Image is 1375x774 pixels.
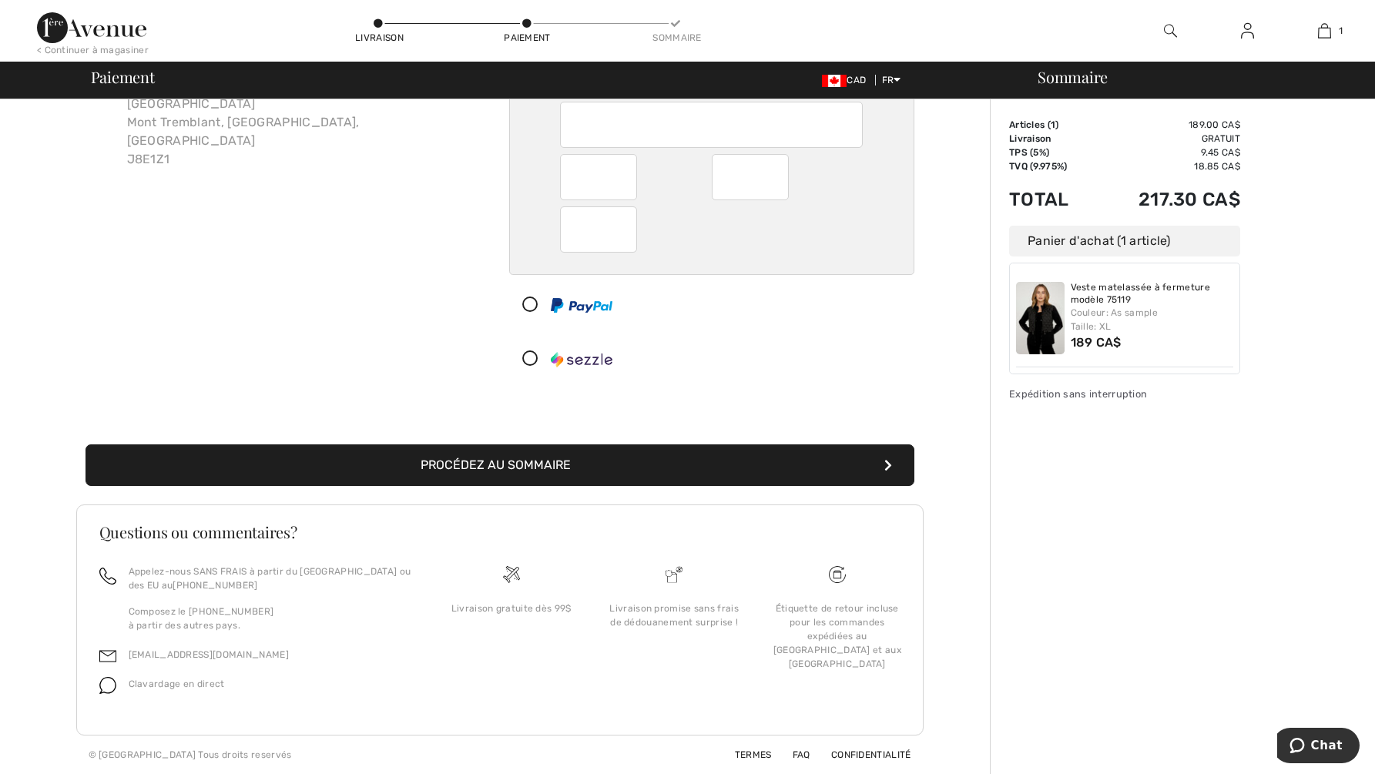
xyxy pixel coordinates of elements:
div: Sommaire [1019,69,1366,85]
span: FR [882,75,901,85]
iframe: Secure Credit Card Frame - Expiration Month [572,159,627,195]
p: Composez le [PHONE_NUMBER] à partir des autres pays. [129,605,411,632]
iframe: Ouvre un widget dans lequel vous pouvez chatter avec l’un de nos agents [1277,728,1360,766]
button: Procédez au sommaire [86,444,914,486]
img: Livraison gratuite dès 99$ [503,566,520,583]
div: Livraison [355,31,401,45]
div: Couleur: As sample Taille: XL [1071,306,1234,333]
img: call [99,568,116,585]
img: Mes infos [1241,22,1254,40]
img: email [99,648,116,665]
img: chat [99,677,116,694]
td: Total [1009,173,1095,226]
img: Livraison promise sans frais de dédouanement surprise&nbsp;! [666,566,682,583]
span: CAD [822,75,872,85]
td: TVQ (9.975%) [1009,159,1095,173]
iframe: Secure Credit Card Frame - CVV [572,212,627,247]
img: 1ère Avenue [37,12,146,43]
span: 189 CA$ [1071,335,1122,350]
div: < Continuer à magasiner [37,43,149,57]
img: Sezzle [551,352,612,367]
td: 189.00 CA$ [1095,118,1240,132]
div: Panier d'achat (1 article) [1009,226,1240,256]
div: Expédition sans interruption [1009,387,1240,401]
a: Termes [716,749,772,760]
div: © [GEOGRAPHIC_DATA] Tous droits reservés [89,748,292,762]
img: Veste matelassée à fermeture modèle 75119 [1016,282,1065,354]
img: Livraison gratuite dès 99$ [829,566,846,583]
a: [PHONE_NUMBER] [173,580,257,591]
td: Livraison [1009,132,1095,146]
td: TPS (5%) [1009,146,1095,159]
div: [PERSON_NAME] [GEOGRAPHIC_DATA] Mont Tremblant, [GEOGRAPHIC_DATA], [GEOGRAPHIC_DATA] J8E1Z1 [115,64,491,181]
span: Clavardage en direct [129,679,225,689]
td: 217.30 CA$ [1095,173,1240,226]
div: Livraison promise sans frais de dédouanement surprise ! [605,601,743,629]
div: Paiement [504,31,550,45]
img: Mon panier [1318,22,1331,40]
div: Sommaire [652,31,699,45]
a: Veste matelassée à fermeture modèle 75119 [1071,282,1234,306]
a: FAQ [774,749,810,760]
span: Paiement [91,69,155,85]
td: 18.85 CA$ [1095,159,1240,173]
div: Étiquette de retour incluse pour les commandes expédiées au [GEOGRAPHIC_DATA] et aux [GEOGRAPHIC_... [768,601,907,671]
iframe: Secure Credit Card Frame - Expiration Year [724,159,779,195]
img: PayPal [551,298,612,313]
img: recherche [1164,22,1177,40]
td: Gratuit [1095,132,1240,146]
a: Confidentialité [813,749,911,760]
a: [EMAIL_ADDRESS][DOMAIN_NAME] [129,649,289,660]
td: Articles ( ) [1009,118,1095,132]
h3: Questions ou commentaires? [99,524,900,540]
span: 1 [1051,119,1055,130]
a: 1 [1286,22,1362,40]
a: Se connecter [1229,22,1266,41]
iframe: Secure Credit Card Frame - Credit Card Number [572,107,853,142]
span: 1 [1339,24,1343,38]
img: Canadian Dollar [822,75,847,87]
p: Appelez-nous SANS FRAIS à partir du [GEOGRAPHIC_DATA] ou des EU au [129,565,411,592]
div: Livraison gratuite dès 99$ [442,601,581,615]
td: 9.45 CA$ [1095,146,1240,159]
